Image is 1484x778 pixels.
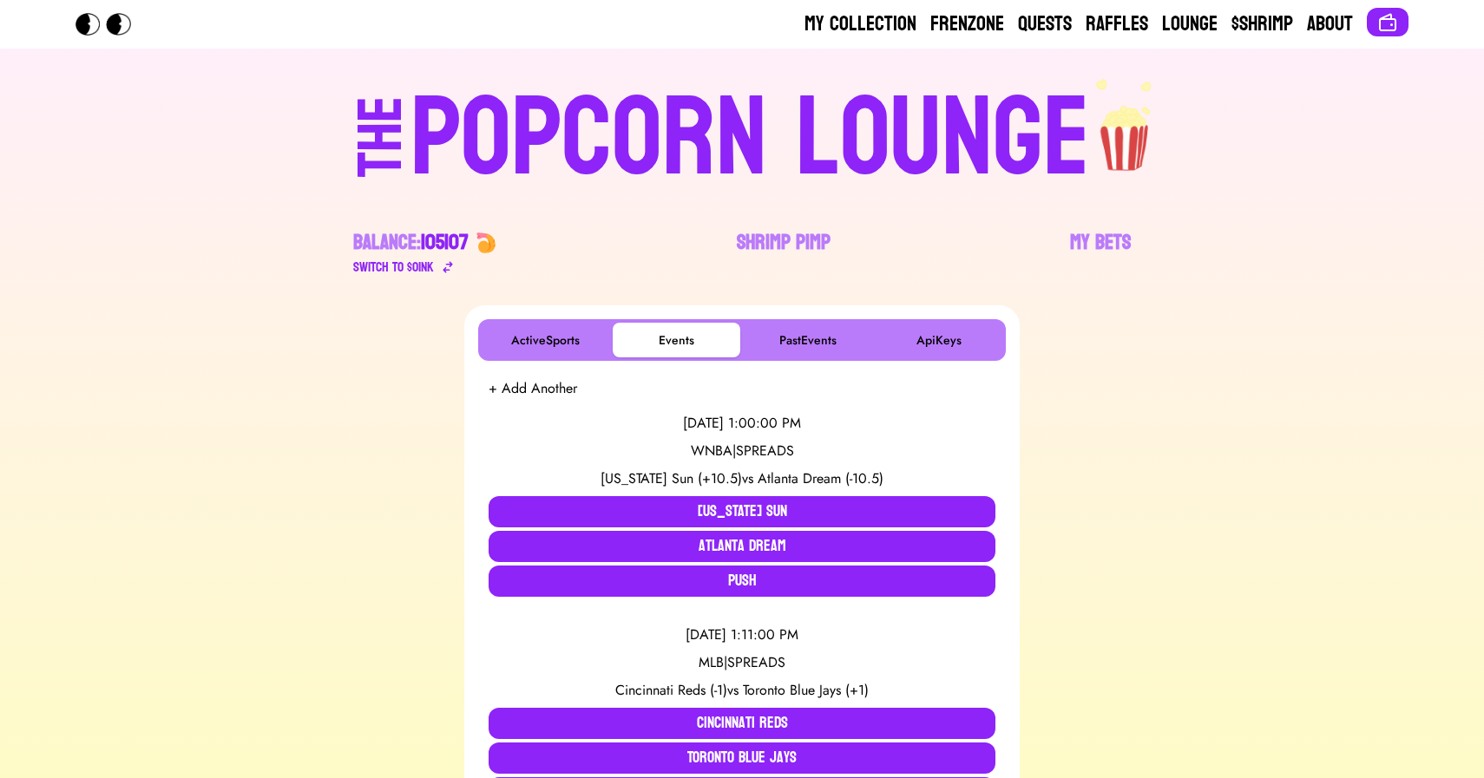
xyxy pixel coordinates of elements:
[1086,10,1148,38] a: Raffles
[353,229,469,257] div: Balance:
[489,468,995,489] div: vs
[489,624,995,645] div: [DATE] 1:11:00 PM
[743,680,869,700] span: Toronto Blue Jays (+1)
[1090,76,1161,173] img: popcorn
[930,10,1004,38] a: Frenzone
[421,224,469,261] span: 105107
[489,496,995,527] button: [US_STATE] Sun
[207,76,1277,194] a: THEPOPCORN LOUNGEpopcorn
[353,257,434,278] div: Switch to $ OINK
[615,680,727,700] span: Cincinnati Reds (-1)
[758,468,883,488] span: Atlanta Dream (-10.5)
[489,413,995,434] div: [DATE] 1:00:00 PM
[489,708,995,739] button: Cincinnati Reds
[489,378,577,399] button: + Add Another
[1070,229,1131,278] a: My Bets
[744,323,871,357] button: PastEvents
[1018,10,1072,38] a: Quests
[489,652,995,673] div: MLB | SPREADS
[489,680,995,701] div: vs
[1307,10,1353,38] a: About
[476,232,496,253] img: 🍤
[410,83,1090,194] div: POPCORN LOUNGE
[1377,12,1398,33] img: Connect wallet
[489,531,995,562] button: Atlanta Dream
[489,742,995,774] button: Toronto Blue Jays
[482,323,609,357] button: ActiveSports
[804,10,916,38] a: My Collection
[737,229,831,278] a: Shrimp Pimp
[601,468,742,488] span: [US_STATE] Sun (+10.5)
[76,13,145,36] img: Popcorn
[613,323,740,357] button: Events
[875,323,1002,357] button: ApiKeys
[489,566,995,597] button: Push
[1162,10,1218,38] a: Lounge
[1231,10,1293,38] a: $Shrimp
[489,441,995,461] div: WNBA | SPREADS
[350,96,412,212] div: THE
